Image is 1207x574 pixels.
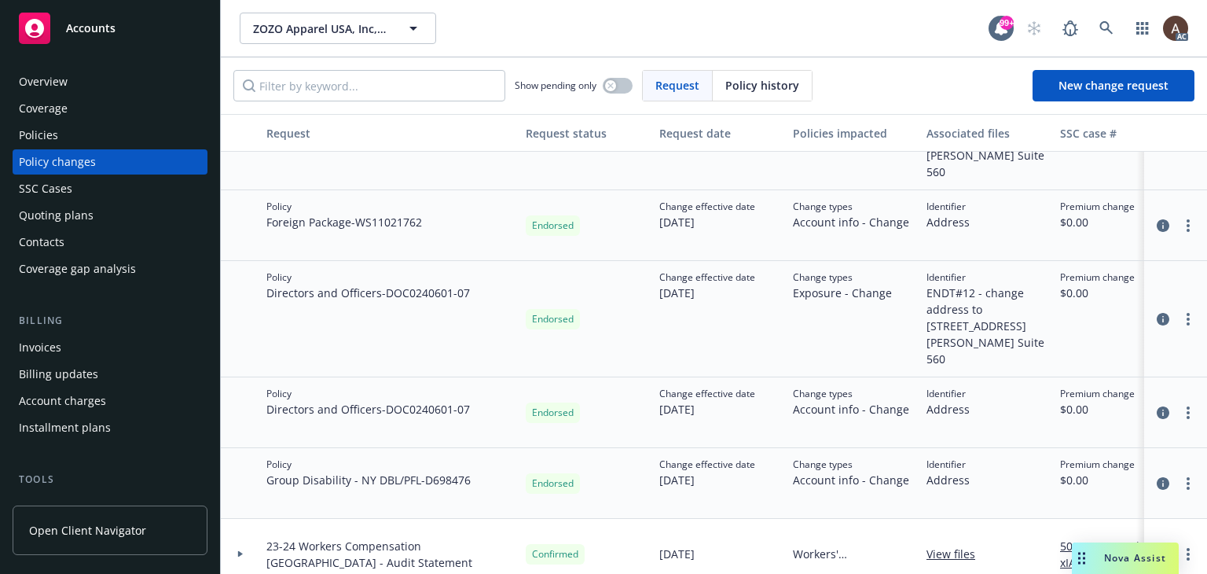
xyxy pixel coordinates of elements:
[266,200,422,214] span: Policy
[1179,216,1198,235] a: more
[221,448,260,519] div: Toggle Row Expanded
[1179,310,1198,329] a: more
[793,285,892,301] span: Exposure - Change
[29,522,146,539] span: Open Client Navigator
[926,458,970,472] span: Identifier
[926,125,1047,142] div: Associated files
[926,270,1047,285] span: Identifier
[793,546,914,562] span: Workers' Compensation
[532,547,578,561] span: Confirmed
[266,214,422,230] span: Foreign Package - WS11021762
[926,387,970,401] span: Identifier
[1060,214,1135,230] span: $0.00
[519,114,653,152] button: Request status
[13,176,207,201] a: SSC Cases
[66,22,116,35] span: Accounts
[659,200,755,214] span: Change effective date
[1000,16,1014,30] div: 99+
[793,200,909,214] span: Change types
[1104,551,1166,565] span: Nova Assist
[1154,310,1172,329] a: circleInformation
[13,230,207,255] a: Contacts
[532,219,574,233] span: Endorsed
[266,472,471,488] span: Group Disability - NY DBL/PFL - D698476
[1091,13,1122,44] a: Search
[920,114,1054,152] button: Associated files
[19,96,68,121] div: Coverage
[1060,458,1135,472] span: Premium change
[1163,16,1188,41] img: photo
[13,69,207,94] a: Overview
[19,123,58,148] div: Policies
[260,114,519,152] button: Request
[13,388,207,414] a: Account charges
[793,472,909,488] span: Account info - Change
[1072,543,1179,574] button: Nova Assist
[19,362,98,387] div: Billing updates
[13,256,207,281] a: Coverage gap analysis
[266,458,471,472] span: Policy
[1060,538,1165,571] a: 500Vz00000GabFxIAJ
[793,270,892,285] span: Change types
[926,472,970,488] span: Address
[653,114,787,152] button: Request date
[1033,70,1194,101] a: New change request
[266,285,470,301] span: Directors and Officers - DOC0240601-07
[221,377,260,448] div: Toggle Row Expanded
[1060,387,1135,401] span: Premium change
[1127,13,1158,44] a: Switch app
[13,123,207,148] a: Policies
[266,125,513,142] div: Request
[532,406,574,420] span: Endorsed
[1055,13,1086,44] a: Report a Bug
[13,149,207,175] a: Policy changes
[659,546,695,562] span: [DATE]
[793,458,909,472] span: Change types
[1154,474,1172,493] a: circleInformation
[1072,543,1091,574] div: Drag to move
[19,176,72,201] div: SSC Cases
[659,472,755,488] span: [DATE]
[1060,285,1135,301] span: $0.00
[926,285,1047,367] span: ENDT#12 - change address to [STREET_ADDRESS][PERSON_NAME] Suite 560
[926,200,970,214] span: Identifier
[13,335,207,360] a: Invoices
[1018,13,1050,44] a: Start snowing
[659,401,755,418] span: [DATE]
[1060,125,1165,142] div: SSC case #
[19,256,136,281] div: Coverage gap analysis
[1154,403,1172,422] a: circleInformation
[19,69,68,94] div: Overview
[266,387,470,401] span: Policy
[659,270,755,285] span: Change effective date
[1060,401,1135,418] span: $0.00
[515,79,596,92] span: Show pending only
[793,401,909,418] span: Account info - Change
[19,230,64,255] div: Contacts
[1179,474,1198,493] a: more
[19,415,111,440] div: Installment plans
[532,312,574,326] span: Endorsed
[793,125,914,142] div: Policies impacted
[266,270,470,285] span: Policy
[240,13,436,44] button: ZOZO Apparel USA, Inc, fka Start [DATE]
[233,70,505,101] input: Filter by keyword...
[253,20,389,37] span: ZOZO Apparel USA, Inc, fka Start [DATE]
[13,362,207,387] a: Billing updates
[1154,216,1172,235] a: circleInformation
[13,6,207,50] a: Accounts
[1054,114,1172,152] button: SSC case #
[221,261,260,377] div: Toggle Row Expanded
[532,476,574,491] span: Endorsed
[13,313,207,329] div: Billing
[793,214,909,230] span: Account info - Change
[1058,78,1168,93] span: New change request
[526,125,647,142] div: Request status
[1060,270,1135,285] span: Premium change
[19,335,61,360] div: Invoices
[19,388,106,414] div: Account charges
[13,203,207,228] a: Quoting plans
[19,203,94,228] div: Quoting plans
[659,125,780,142] div: Request date
[19,149,96,175] div: Policy changes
